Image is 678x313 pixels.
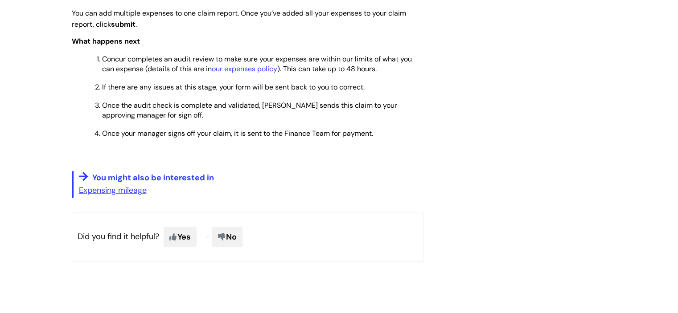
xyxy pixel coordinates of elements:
span: Once your manager signs off your claim, it is sent to the Finance Team for payment. [102,129,373,138]
span: What happens next [72,37,140,46]
span: No [212,227,242,247]
span: Once the audit check is complete and validated, [PERSON_NAME] sends this claim to your approving ... [102,101,397,120]
span: You can add multiple expenses to one claim report. Once you’ve added all your expenses to your cl... [72,8,406,29]
span: You might also be interested in [92,172,214,183]
strong: submit [111,20,136,29]
span: If there are any issues at this stage, your form will be sent back to you to correct. [102,82,365,92]
span: Yes [164,227,197,247]
span: Concur completes an audit review to make sure your expenses are within our limits of what you can... [102,54,412,73]
p: Did you find it helpful? [72,212,424,262]
a: Expensing mileage [79,185,147,195]
a: our expenses policy [212,64,277,73]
